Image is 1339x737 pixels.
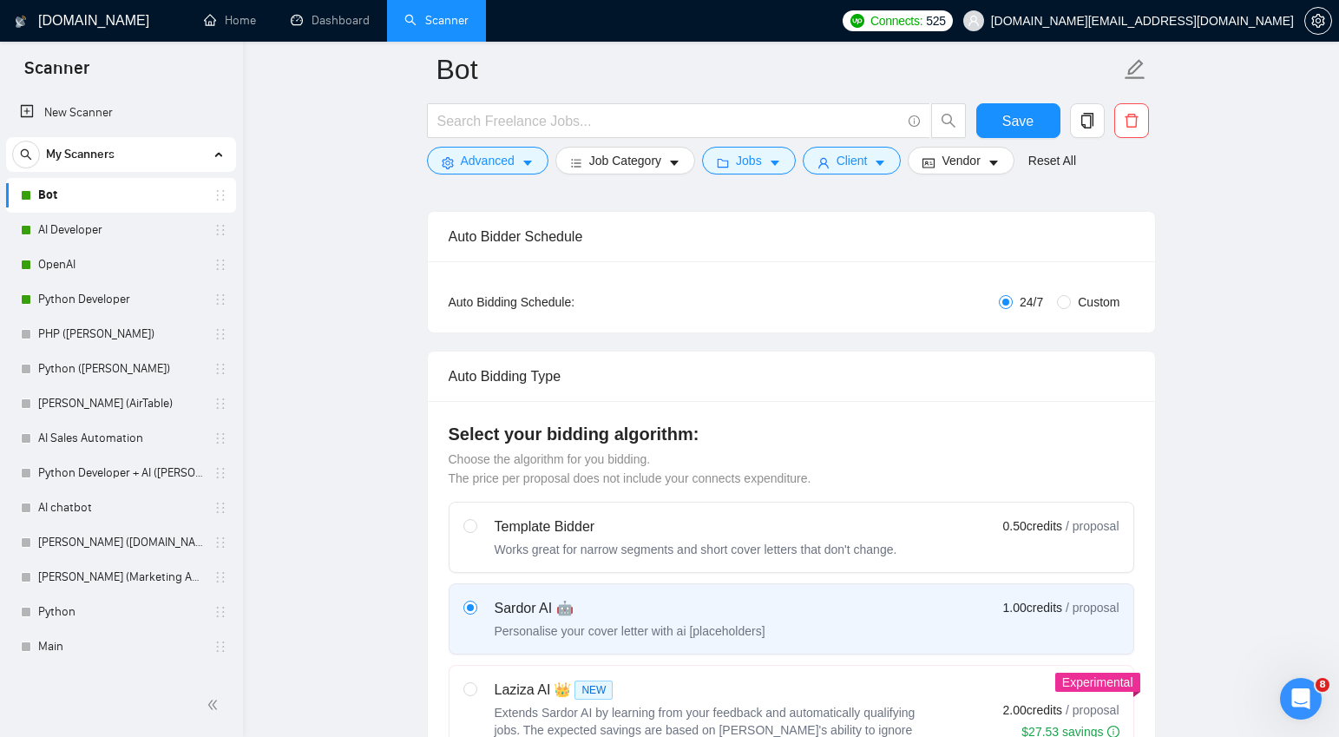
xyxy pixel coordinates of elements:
[437,110,901,132] input: Search Freelance Jobs...
[38,560,203,595] a: [PERSON_NAME] (Marketing Automation)
[976,103,1060,138] button: Save
[1304,7,1332,35] button: setting
[769,156,781,169] span: caret-down
[1316,678,1329,692] span: 8
[449,212,1134,261] div: Auto Bidder Schedule
[908,147,1014,174] button: idcardVendorcaret-down
[1003,701,1062,720] span: 2.00 credits
[668,156,680,169] span: caret-down
[870,11,922,30] span: Connects:
[874,156,886,169] span: caret-down
[1066,517,1119,535] span: / proposal
[213,570,227,584] span: holder
[1028,151,1076,170] a: Reset All
[213,397,227,411] span: holder
[46,137,115,172] span: My Scanners
[291,13,370,28] a: dashboardDashboard
[1115,113,1148,128] span: delete
[554,680,571,701] span: 👑
[449,293,677,312] div: Auto Bidding Schedule:
[213,293,227,306] span: holder
[926,11,945,30] span: 525
[495,680,929,701] div: Laziza AI
[837,151,868,170] span: Client
[38,213,203,247] a: AI Developer
[968,15,980,27] span: user
[909,115,920,127] span: info-circle
[495,517,897,537] div: Template Bidder
[1124,58,1146,81] span: edit
[38,352,203,386] a: Python ([PERSON_NAME])
[1305,14,1331,28] span: setting
[38,282,203,317] a: Python Developer
[1013,293,1050,312] span: 24/7
[1002,110,1034,132] span: Save
[213,362,227,376] span: holder
[1003,598,1062,617] span: 1.00 credits
[555,147,695,174] button: barsJob Categorycaret-down
[495,541,897,558] div: Works great for narrow segments and short cover letters that don't change.
[1280,678,1322,720] iframe: Intercom live chat
[574,681,613,700] span: NEW
[207,696,224,714] span: double-left
[1070,103,1105,138] button: copy
[1071,293,1126,312] span: Custom
[702,147,796,174] button: folderJobscaret-down
[38,490,203,525] a: AI chatbot
[717,156,729,169] span: folder
[1304,14,1332,28] a: setting
[522,156,534,169] span: caret-down
[442,156,454,169] span: setting
[213,258,227,272] span: holder
[213,327,227,341] span: holder
[404,13,469,28] a: searchScanner
[1003,517,1062,536] span: 0.50 credits
[38,421,203,456] a: AI Sales Automation
[589,151,661,170] span: Job Category
[922,156,935,169] span: idcard
[12,141,40,168] button: search
[38,247,203,282] a: OpenAI
[1062,675,1133,689] span: Experimental
[461,151,515,170] span: Advanced
[449,452,811,485] span: Choose the algorithm for you bidding. The price per proposal does not include your connects expen...
[38,386,203,421] a: [PERSON_NAME] (AirTable)
[38,525,203,560] a: [PERSON_NAME] ([DOMAIN_NAME] - Zapier - Jotform)
[988,156,1000,169] span: caret-down
[449,352,1134,401] div: Auto Bidding Type
[38,664,203,699] a: AI Різне
[495,622,765,640] div: Personalise your cover letter with ai [placeholders]
[20,95,222,130] a: New Scanner
[213,188,227,202] span: holder
[1066,701,1119,719] span: / proposal
[436,48,1120,91] input: Scanner name...
[38,178,203,213] a: Bot
[495,598,765,619] div: Sardor AI 🤖
[931,103,966,138] button: search
[803,147,902,174] button: userClientcaret-down
[213,640,227,654] span: holder
[213,501,227,515] span: holder
[38,456,203,490] a: Python Developer + AI ([PERSON_NAME])
[942,151,980,170] span: Vendor
[6,95,236,130] li: New Scanner
[1114,103,1149,138] button: delete
[38,595,203,629] a: Python
[213,605,227,619] span: holder
[13,148,39,161] span: search
[204,13,256,28] a: homeHome
[1066,599,1119,616] span: / proposal
[213,536,227,549] span: holder
[449,422,1134,446] h4: Select your bidding algorithm:
[213,431,227,445] span: holder
[817,156,830,169] span: user
[570,156,582,169] span: bars
[10,56,103,92] span: Scanner
[213,466,227,480] span: holder
[38,317,203,352] a: PHP ([PERSON_NAME])
[38,629,203,664] a: Main
[932,113,965,128] span: search
[850,14,864,28] img: upwork-logo.png
[1071,113,1104,128] span: copy
[736,151,762,170] span: Jobs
